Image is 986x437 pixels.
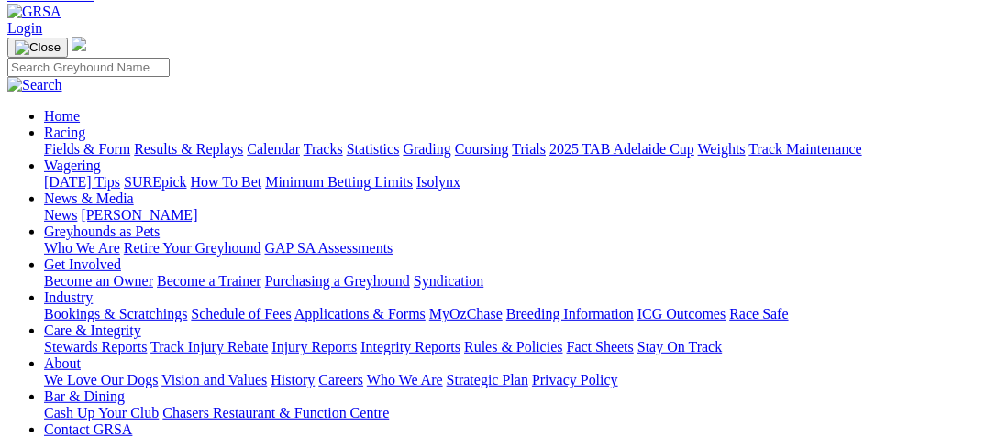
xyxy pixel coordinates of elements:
a: Stay On Track [637,339,722,355]
a: Race Safe [729,306,788,322]
img: Close [15,40,61,55]
a: Track Maintenance [749,141,862,157]
button: Toggle navigation [7,38,68,58]
a: Privacy Policy [532,372,618,388]
div: News & Media [44,207,979,224]
a: MyOzChase [429,306,503,322]
a: Who We Are [367,372,443,388]
a: Grading [404,141,451,157]
img: logo-grsa-white.png [72,37,86,51]
a: Syndication [414,273,483,289]
div: Bar & Dining [44,405,979,421]
div: Care & Integrity [44,339,979,355]
a: Contact GRSA [44,421,132,437]
a: How To Bet [191,174,262,190]
a: Retire Your Greyhound [124,240,261,256]
a: Strategic Plan [447,372,528,388]
a: Wagering [44,158,101,173]
a: We Love Our Dogs [44,372,158,388]
a: [PERSON_NAME] [81,207,197,223]
div: Wagering [44,174,979,191]
a: Minimum Betting Limits [265,174,413,190]
a: Coursing [455,141,509,157]
a: Careers [318,372,363,388]
a: Calendar [247,141,300,157]
a: Applications & Forms [294,306,426,322]
a: News [44,207,77,223]
a: Login [7,20,42,36]
a: Purchasing a Greyhound [265,273,410,289]
a: News & Media [44,191,134,206]
a: Results & Replays [134,141,243,157]
div: About [44,372,979,388]
a: [DATE] Tips [44,174,120,190]
a: ICG Outcomes [637,306,726,322]
a: Bar & Dining [44,388,125,404]
a: Vision and Values [161,372,267,388]
input: Search [7,58,170,77]
a: Home [44,108,80,124]
a: Fact Sheets [567,339,634,355]
a: Bookings & Scratchings [44,306,187,322]
div: Racing [44,141,979,158]
a: Stewards Reports [44,339,147,355]
a: Who We Are [44,240,120,256]
a: Trials [512,141,546,157]
a: Rules & Policies [464,339,563,355]
a: Fields & Form [44,141,130,157]
a: Isolynx [416,174,460,190]
a: Racing [44,125,85,140]
div: Industry [44,306,979,322]
a: About [44,355,81,371]
a: SUREpick [124,174,186,190]
a: Chasers Restaurant & Function Centre [162,405,389,421]
a: Breeding Information [506,306,634,322]
a: Industry [44,290,93,305]
a: Injury Reports [271,339,357,355]
div: Get Involved [44,273,979,290]
a: Become a Trainer [157,273,261,289]
a: Tracks [304,141,343,157]
a: History [271,372,315,388]
a: Track Injury Rebate [150,339,268,355]
div: Greyhounds as Pets [44,240,979,257]
a: Get Involved [44,257,121,272]
a: Cash Up Your Club [44,405,159,421]
a: Statistics [347,141,400,157]
a: Schedule of Fees [191,306,291,322]
img: GRSA [7,4,61,20]
a: 2025 TAB Adelaide Cup [549,141,694,157]
img: Search [7,77,62,93]
a: Care & Integrity [44,322,141,338]
a: Greyhounds as Pets [44,224,160,239]
a: GAP SA Assessments [265,240,393,256]
a: Become an Owner [44,273,153,289]
a: Integrity Reports [360,339,460,355]
a: Weights [698,141,746,157]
